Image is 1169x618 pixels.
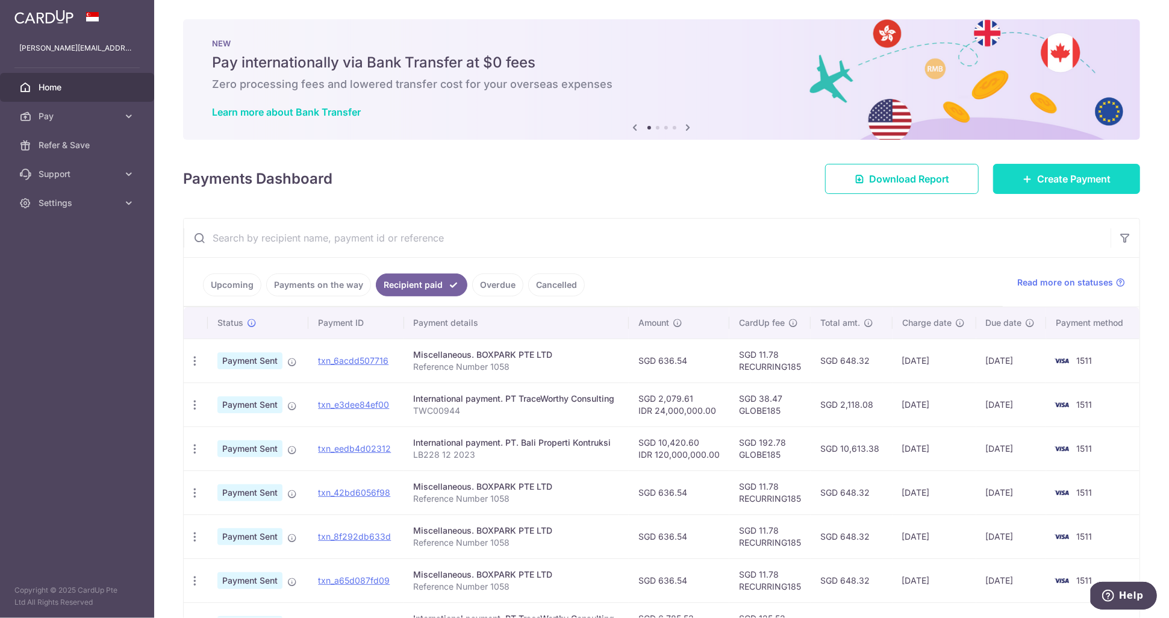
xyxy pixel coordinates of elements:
td: SGD 636.54 [629,558,729,602]
p: NEW [212,39,1111,48]
img: Bank Card [1050,573,1074,588]
td: [DATE] [976,470,1046,514]
td: SGD 636.54 [629,470,729,514]
td: SGD 11.78 RECURRING185 [729,558,811,602]
a: Download Report [825,164,979,194]
td: [DATE] [976,426,1046,470]
span: 1511 [1076,355,1092,366]
span: Amount [638,317,669,329]
img: Bank Card [1050,529,1074,544]
span: Settings [39,197,118,209]
p: Reference Number 1058 [414,581,620,593]
h5: Pay internationally via Bank Transfer at $0 fees [212,53,1111,72]
img: Bank Card [1050,485,1074,500]
span: Home [39,81,118,93]
img: Bank Card [1050,398,1074,412]
span: Due date [986,317,1022,329]
span: Total amt. [820,317,860,329]
div: Miscellaneous. BOXPARK PTE LTD [414,481,620,493]
a: Overdue [472,273,523,296]
p: TWC00944 [414,405,620,417]
p: Reference Number 1058 [414,493,620,505]
span: Pay [39,110,118,122]
a: txn_8f292db633d [318,531,391,542]
td: SGD 648.32 [811,514,893,558]
a: Cancelled [528,273,585,296]
th: Payment ID [308,307,404,339]
td: SGD 192.78 GLOBE185 [729,426,811,470]
input: Search by recipient name, payment id or reference [184,219,1111,257]
a: Create Payment [993,164,1140,194]
td: [DATE] [893,470,976,514]
a: txn_6acdd507716 [318,355,388,366]
td: [DATE] [976,339,1046,382]
p: [PERSON_NAME][EMAIL_ADDRESS][DOMAIN_NAME] [19,42,135,54]
td: SGD 11.78 RECURRING185 [729,470,811,514]
a: Payments on the way [266,273,371,296]
div: Miscellaneous. BOXPARK PTE LTD [414,569,620,581]
div: International payment. PT TraceWorthy Consulting [414,393,620,405]
img: Bank transfer banner [183,19,1140,140]
p: Reference Number 1058 [414,537,620,549]
th: Payment method [1046,307,1139,339]
span: Read more on statuses [1017,276,1113,289]
td: [DATE] [976,558,1046,602]
td: SGD 2,079.61 IDR 24,000,000.00 [629,382,729,426]
td: SGD 636.54 [629,514,729,558]
a: txn_eedb4d02312 [318,443,391,454]
th: Payment details [404,307,629,339]
span: Payment Sent [217,440,282,457]
td: [DATE] [893,382,976,426]
span: Payment Sent [217,352,282,369]
td: SGD 11.78 RECURRING185 [729,514,811,558]
span: Download Report [869,172,949,186]
span: 1511 [1076,399,1092,410]
span: 1511 [1076,487,1092,498]
td: SGD 636.54 [629,339,729,382]
td: [DATE] [893,558,976,602]
a: txn_a65d087fd09 [318,575,390,585]
span: Payment Sent [217,572,282,589]
span: Payment Sent [217,484,282,501]
span: Refer & Save [39,139,118,151]
td: SGD 10,420.60 IDR 120,000,000.00 [629,426,729,470]
h6: Zero processing fees and lowered transfer cost for your overseas expenses [212,77,1111,92]
p: LB228 12 2023 [414,449,620,461]
a: txn_e3dee84ef00 [318,399,389,410]
td: SGD 648.32 [811,339,893,382]
td: SGD 10,613.38 [811,426,893,470]
td: SGD 2,118.08 [811,382,893,426]
span: 1511 [1076,443,1092,454]
img: Bank Card [1050,442,1074,456]
a: Read more on statuses [1017,276,1125,289]
td: [DATE] [893,426,976,470]
span: Payment Sent [217,396,282,413]
p: Reference Number 1058 [414,361,620,373]
span: 1511 [1076,575,1092,585]
td: [DATE] [976,514,1046,558]
td: [DATE] [976,382,1046,426]
span: 1511 [1076,531,1092,542]
td: [DATE] [893,514,976,558]
span: Help [28,8,53,19]
span: Status [217,317,243,329]
iframe: Opens a widget where you can find more information [1091,582,1157,612]
img: Bank Card [1050,354,1074,368]
td: SGD 648.32 [811,470,893,514]
span: Create Payment [1037,172,1111,186]
span: Charge date [902,317,952,329]
span: Payment Sent [217,528,282,545]
h4: Payments Dashboard [183,168,332,190]
div: Miscellaneous. BOXPARK PTE LTD [414,525,620,537]
td: SGD 38.47 GLOBE185 [729,382,811,426]
span: Support [39,168,118,180]
span: CardUp fee [739,317,785,329]
td: [DATE] [893,339,976,382]
a: Upcoming [203,273,261,296]
div: Miscellaneous. BOXPARK PTE LTD [414,349,620,361]
td: SGD 11.78 RECURRING185 [729,339,811,382]
a: txn_42bd6056f98 [318,487,390,498]
a: Learn more about Bank Transfer [212,106,361,118]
